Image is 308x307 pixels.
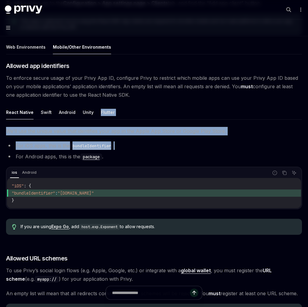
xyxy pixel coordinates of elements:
span: "[DOMAIN_NAME]" [58,190,94,196]
code: myapp:// [35,276,59,283]
a: package [80,153,102,160]
button: Unity [83,105,94,119]
button: Flutter [101,105,115,119]
span: We’ll use the unique value that identifies your app in the Apple App Store or Google Play Store. [6,127,302,135]
button: Ask AI [290,169,298,177]
a: global wallet [181,267,211,274]
span: "bundleIdentifier" [12,190,55,196]
button: Send message [190,289,198,297]
svg: Tip [12,224,16,230]
button: Report incorrect code [271,169,279,177]
code: host.exp.Exponent [79,224,120,230]
span: : { [24,183,31,189]
a: Expo Go [51,224,69,229]
span: If you are using , add to allow requests. [21,224,296,230]
strong: must [241,83,253,89]
img: dark logo [5,5,42,14]
li: For iOS apps, this is the . [6,141,302,150]
button: Mobile/Other Environments [53,40,111,54]
button: More actions [297,5,303,14]
button: Android [59,105,75,119]
button: Swift [41,105,52,119]
span: To use Privy’s social login flows (e.g. Apple, Google, etc.) or integrate with a , you must regis... [6,266,302,283]
a: bundleIdentifier [70,143,114,149]
span: Allowed URL schemes [6,254,68,263]
button: Web Environments [6,40,46,54]
span: "iOS" [12,183,24,189]
span: To enforce secure usage of your Privy App ID, configure Privy to restrict which mobile apps can u... [6,74,302,99]
li: For Android apps, this is the . [6,152,302,161]
span: Allowed app identifiers [6,62,69,70]
div: Android [20,169,38,176]
div: ios [10,169,19,176]
button: Copy the contents from the code block [281,169,288,177]
button: React Native [6,105,34,119]
span: : [55,190,58,196]
span: } [12,198,14,203]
